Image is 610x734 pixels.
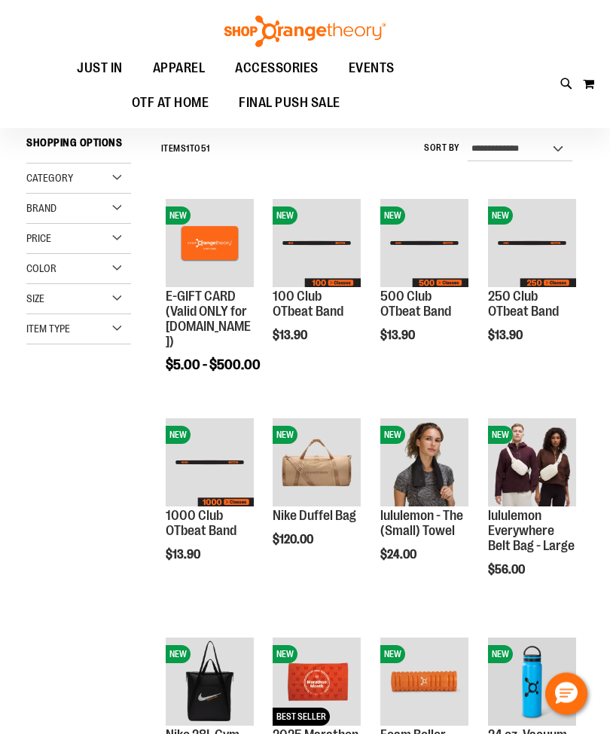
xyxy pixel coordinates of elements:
[380,638,468,729] a: Foam RollerNEW
[373,411,476,601] div: product
[166,358,261,373] span: $5.00 - $500.00
[166,638,254,726] img: Nike 28L Gym Tote
[166,289,251,349] a: E-GIFT CARD (Valid ONLY for [DOMAIN_NAME])
[488,329,525,343] span: $13.90
[132,86,209,120] span: OTF AT HOME
[273,419,361,507] img: Nike Duffel Bag
[273,329,310,343] span: $13.90
[158,192,261,411] div: product
[424,142,460,155] label: Sort By
[166,200,254,290] a: E-GIFT CARD (Valid ONLY for ShopOrangetheory.com)NEW
[334,51,410,86] a: EVENTS
[273,419,361,509] a: Nike Duffel BagNEW
[488,419,576,507] img: lululemon Everywhere Belt Bag - Large
[488,638,576,729] a: 24 oz. Vacuum Insulated BottleNEW
[273,708,330,726] span: BEST SELLER
[161,138,210,161] h2: Items to
[273,200,361,290] a: Image of 100 Club OTbeat BandNEW
[26,293,44,305] span: Size
[239,86,340,120] span: FINAL PUSH SALE
[265,411,368,586] div: product
[273,200,361,288] img: Image of 100 Club OTbeat Band
[235,51,319,85] span: ACCESSORIES
[273,638,361,726] img: 2025 Marathon Sports Towel
[380,549,419,562] span: $24.00
[380,427,405,445] span: NEW
[166,419,254,507] img: Image of 1000 Club OTbeat Band
[480,411,584,615] div: product
[273,646,297,664] span: NEW
[265,192,368,374] div: product
[26,130,131,164] strong: Shopping Options
[488,427,513,445] span: NEW
[26,263,56,275] span: Color
[222,16,388,47] img: Shop Orangetheory
[26,323,70,335] span: Item Type
[349,51,395,85] span: EVENTS
[273,289,343,320] a: 100 Club OTbeat Band
[166,207,191,225] span: NEW
[166,427,191,445] span: NEW
[480,192,584,374] div: product
[201,144,210,154] span: 51
[488,564,527,577] span: $56.00
[166,200,254,288] img: E-GIFT CARD (Valid ONLY for ShopOrangetheory.com)
[373,192,476,374] div: product
[273,534,316,547] span: $120.00
[380,200,468,288] img: Image of 500 Club OTbeat Band
[380,419,468,507] img: lululemon - The (Small) Towel
[380,289,451,320] a: 500 Club OTbeat Band
[224,86,355,121] a: FINAL PUSH SALE
[186,144,190,154] span: 1
[153,51,206,85] span: APPAREL
[77,51,123,85] span: JUST IN
[273,638,361,729] a: 2025 Marathon Sports TowelNEWBEST SELLER
[488,289,559,320] a: 250 Club OTbeat Band
[488,509,575,554] a: lululemon Everywhere Belt Bag - Large
[138,51,221,86] a: APPAREL
[380,509,463,539] a: lululemon - The (Small) Towel
[488,419,576,509] a: lululemon Everywhere Belt Bag - LargeNEW
[166,638,254,729] a: Nike 28L Gym ToteNEW
[117,86,224,121] a: OTF AT HOME
[545,673,587,715] button: Hello, have a question? Let’s chat.
[62,51,138,86] a: JUST IN
[26,233,51,245] span: Price
[166,549,203,562] span: $13.90
[488,638,576,726] img: 24 oz. Vacuum Insulated Bottle
[166,646,191,664] span: NEW
[380,200,468,290] a: Image of 500 Club OTbeat BandNEW
[273,427,297,445] span: NEW
[166,419,254,509] a: Image of 1000 Club OTbeat BandNEW
[26,173,73,185] span: Category
[380,638,468,726] img: Foam Roller
[488,646,513,664] span: NEW
[488,200,576,290] a: Image of 250 Club OTbeat BandNEW
[488,200,576,288] img: Image of 250 Club OTbeat Band
[273,509,356,524] a: Nike Duffel Bag
[26,203,56,215] span: Brand
[158,411,261,593] div: product
[220,51,334,85] a: ACCESSORIES
[380,329,417,343] span: $13.90
[273,207,297,225] span: NEW
[380,419,468,509] a: lululemon - The (Small) TowelNEW
[488,207,513,225] span: NEW
[380,207,405,225] span: NEW
[380,646,405,664] span: NEW
[166,509,236,539] a: 1000 Club OTbeat Band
